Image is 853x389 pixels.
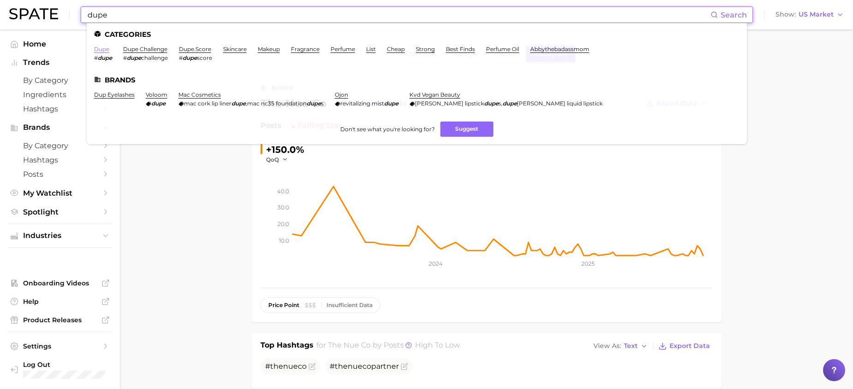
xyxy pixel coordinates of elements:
[316,340,460,353] h2: for by Posts
[387,46,405,52] a: cheap
[7,229,113,243] button: Industries
[517,100,603,107] span: [PERSON_NAME] liquid lipstick
[384,100,398,107] em: dupe
[7,167,113,181] a: Posts
[94,91,135,98] a: dup eyelashes
[503,100,517,107] em: dupe
[9,8,58,19] img: SPATE
[340,100,384,107] span: revitalizing mist
[146,91,167,98] a: voloom
[23,40,97,48] span: Home
[183,54,197,61] em: dupe
[94,30,740,38] li: Categories
[7,295,113,308] a: Help
[7,339,113,353] a: Settings
[415,100,484,107] span: [PERSON_NAME] lipstick
[7,186,113,200] a: My Watchlist
[23,76,97,85] span: by Category
[231,100,246,107] em: dupe
[486,46,519,52] a: perfume oil
[258,46,280,52] a: makeup
[446,46,475,52] a: best finds
[7,139,113,153] a: by Category
[7,73,113,87] a: by Category
[7,121,113,134] button: Brands
[23,360,127,369] span: Log Out
[330,362,399,371] span: # partner
[261,340,314,353] h1: Top Hashtags
[94,46,109,52] a: dupe
[23,170,97,179] span: Posts
[197,54,212,61] span: score
[270,362,283,371] span: the
[416,46,435,52] a: strong
[223,46,247,52] a: skincare
[331,46,355,52] a: perfume
[498,100,501,107] span: s
[401,363,408,370] button: Flag as miscategorized or irrelevant
[335,362,348,371] span: the
[266,156,288,163] button: QoQ
[7,102,113,116] a: Hashtags
[23,156,97,164] span: Hashtags
[23,279,97,287] span: Onboarding Videos
[799,12,834,17] span: US Market
[261,297,380,313] button: price pointInsufficient Data
[335,91,348,98] a: ojon
[268,302,299,308] span: price point
[669,342,710,350] span: Export Data
[409,91,460,98] a: kvd vegan beauty
[87,7,711,23] input: Search here for a brand, industry, or ingredient
[266,142,304,157] div: +150.0%
[98,54,112,61] em: dupe
[776,12,796,17] span: Show
[7,276,113,290] a: Onboarding Videos
[656,340,712,353] button: Export Data
[291,46,320,52] a: fragrance
[184,100,231,107] span: mac cork lip liner
[484,100,498,107] em: dupe
[94,76,740,84] li: Brands
[298,362,307,371] span: co
[7,205,113,219] a: Spotlight
[23,342,97,350] span: Settings
[127,54,141,61] em: dupe
[429,260,443,267] tspan: 2024
[23,189,97,197] span: My Watchlist
[278,204,289,211] tspan: 30.0
[23,141,97,150] span: by Category
[266,156,279,163] span: QoQ
[308,363,316,370] button: Flag as miscategorized or irrelevant
[7,37,113,51] a: Home
[179,46,211,52] a: dupe.score
[23,105,97,113] span: Hashtags
[23,123,97,132] span: Brands
[7,87,113,102] a: Ingredients
[23,316,97,324] span: Product Releases
[326,302,373,308] div: Insufficient Data
[7,313,113,327] a: Product Releases
[440,122,493,137] button: Suggest
[23,90,97,99] span: Ingredients
[530,46,589,52] a: abbythebadassmom
[23,232,97,240] span: Industries
[278,221,289,227] tspan: 20.0
[307,100,321,107] em: dupe
[328,341,371,349] span: the nue co
[123,46,167,52] a: dupe challenge
[7,153,113,167] a: Hashtags
[179,54,183,61] span: #
[178,91,221,98] a: mac cosmetics
[591,340,650,352] button: View AsText
[7,56,113,70] button: Trends
[7,358,113,382] a: Log out. Currently logged in with e-mail jenine.guerriero@givaudan.com.
[581,260,595,267] tspan: 2025
[277,188,289,195] tspan: 40.0
[151,100,166,107] em: dupe
[141,54,168,61] span: challenge
[415,341,460,349] span: high to low
[178,100,324,107] div: ,
[23,58,97,67] span: Trends
[348,362,362,371] span: nue
[123,54,127,61] span: #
